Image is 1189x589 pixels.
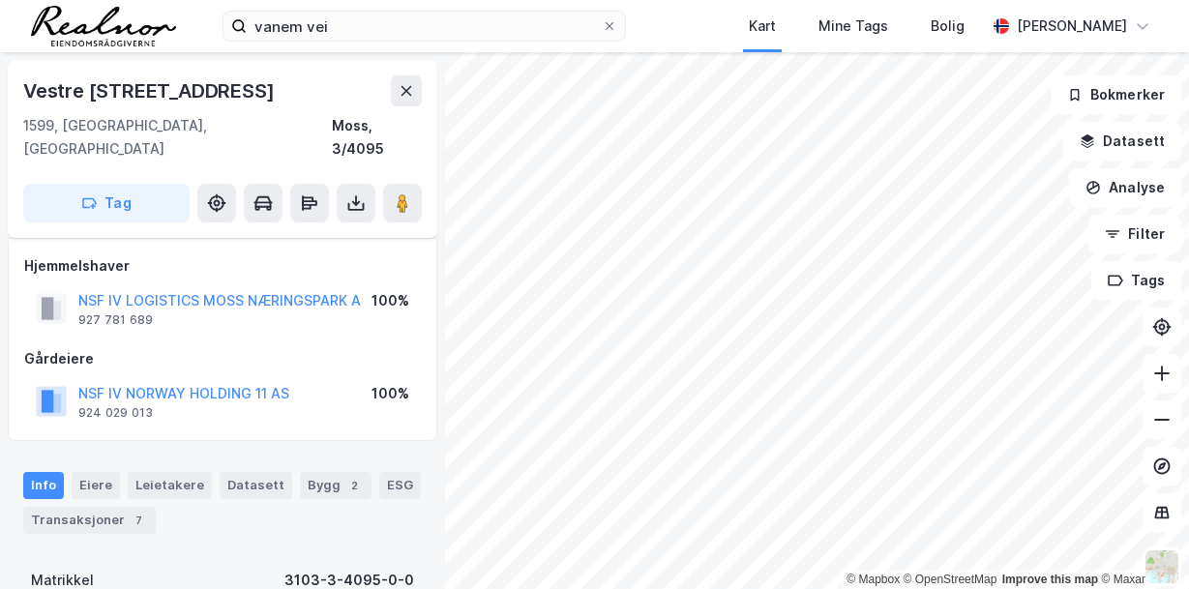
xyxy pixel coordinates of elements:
[78,312,153,328] div: 927 781 689
[300,472,372,499] div: Bygg
[1063,122,1181,161] button: Datasett
[24,347,421,370] div: Gårdeiere
[23,507,156,534] div: Transaksjoner
[247,12,602,41] input: Søk på adresse, matrikkel, gårdeiere, leietakere eller personer
[372,382,409,405] div: 100%
[749,15,776,38] div: Kart
[23,184,190,222] button: Tag
[847,573,900,586] a: Mapbox
[1091,261,1181,300] button: Tags
[1051,75,1181,114] button: Bokmerker
[23,114,332,161] div: 1599, [GEOGRAPHIC_DATA], [GEOGRAPHIC_DATA]
[1069,168,1181,207] button: Analyse
[931,15,965,38] div: Bolig
[78,405,153,421] div: 924 029 013
[31,6,176,46] img: realnor-logo.934646d98de889bb5806.png
[332,114,422,161] div: Moss, 3/4095
[372,289,409,312] div: 100%
[1017,15,1127,38] div: [PERSON_NAME]
[72,472,120,499] div: Eiere
[129,511,148,530] div: 7
[23,75,278,106] div: Vestre [STREET_ADDRESS]
[344,476,364,495] div: 2
[904,573,997,586] a: OpenStreetMap
[23,472,64,499] div: Info
[1002,573,1098,586] a: Improve this map
[128,472,212,499] div: Leietakere
[1088,215,1181,253] button: Filter
[220,472,292,499] div: Datasett
[1092,496,1189,589] div: Kontrollprogram for chat
[818,15,888,38] div: Mine Tags
[1092,496,1189,589] iframe: Chat Widget
[379,472,421,499] div: ESG
[24,254,421,278] div: Hjemmelshaver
